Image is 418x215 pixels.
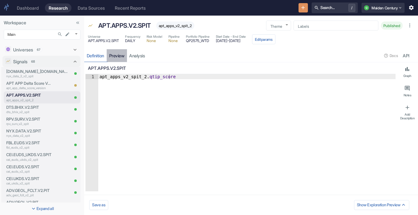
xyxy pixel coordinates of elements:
span: Pipeline [168,34,180,39]
p: rpv_surv_v2_spit [6,122,52,126]
p: [DOMAIN_NAME]_[DOMAIN_NAME] [6,69,69,74]
span: Signal [88,23,93,29]
span: DAILY [125,39,140,43]
button: Search.../ [312,2,358,13]
p: nyx_data_v2_spit [6,133,52,138]
p: FBL.EUDS.V2.SPIT [6,140,52,146]
button: Show Exploration Preview [354,200,409,210]
a: RPV.SURV.V2.SPITrpv_surv_v2_spit [6,116,52,126]
div: Recent Reports [115,5,146,11]
span: None [147,39,162,43]
span: 68 [29,59,37,64]
p: DTS.BHIX.V2.SPIT [6,104,52,110]
a: preview [107,49,127,62]
div: API [403,53,410,59]
button: Collapse Sidebar [74,19,82,27]
p: NYX.DATA.V2.SPIT [6,128,52,134]
span: QP2575_WTD [186,39,210,43]
a: ADV.GEOL_FCLT.V2.PITadv_geol_fclt_v2_pit [6,188,52,198]
button: Notes [398,83,417,100]
a: Research [45,3,71,12]
span: None [168,39,180,43]
a: Dashboard [13,3,42,12]
p: RPV.SURV.V2.SPIT [6,116,52,122]
button: New Resource [299,3,308,13]
button: Expand all [1,204,83,214]
button: Docs [382,51,400,61]
p: apt_app_delta_score_version [6,86,52,90]
button: edit [63,30,71,38]
a: NYX.DATA.V2.SPITnyx_data_v2_spit [6,128,52,138]
span: 67 [35,47,42,52]
p: nyx_data_2_v2_spit [6,74,69,79]
p: dts_bhix_v2_spit [6,110,52,114]
p: adv_geol_fclt_v2_pit [6,193,52,198]
a: ADV.GEOL.V2.PITadv_geol_v2_pit [6,199,52,209]
div: resource tabs [84,49,418,62]
div: Data Sources [78,5,105,11]
a: APT APP Delta Score Versionapt_app_delta_score_version [6,80,52,90]
button: Save as [89,200,108,210]
div: Q [364,5,369,10]
p: CEI.EUDS.V2.SPIT [6,164,52,170]
p: cei_ukds_v2_spit [6,181,52,186]
a: DTS.BHIX.V2.SPITdts_bhix_v2_spit [6,104,52,114]
p: CEI.EUDS_UKDS.V2.SPIT [6,152,52,158]
a: [DOMAIN_NAME]_[DOMAIN_NAME]nyx_data_2_v2_spit [6,69,69,79]
span: APT.APPS.V2.SPIT [88,39,119,43]
a: CEI.UKDS.V2.SPITcei_ukds_v2_spit [6,176,52,186]
p: Signals [13,58,27,65]
span: Start Date - End Date [216,34,246,39]
p: Workspace [4,19,80,26]
a: CEI.EUDS_UKDS.V2.SPITcei_euds_ukds_v2_spit [6,152,52,162]
div: 1 [85,74,98,79]
span: apt_apps_v2_spit_2 [156,23,194,28]
a: analysis [127,49,148,62]
div: Dashboard [17,5,39,11]
span: Frequency [125,34,140,39]
p: APT APP Delta Score Version [6,80,52,86]
button: QMaiden Century [362,3,405,13]
div: Main [4,30,80,40]
span: [DATE] - [DATE] [216,39,246,43]
p: APT.APPS.V2.SPIT [88,65,393,71]
p: ADV.GEOL.V2.PIT [6,199,52,205]
a: CEI.EUDS.V2.SPITcei_euds_v2_spit [6,164,52,174]
span: Published [381,23,403,28]
span: Portfolio Pipeline [186,34,210,39]
a: Recent Reports [111,3,149,12]
button: Editparams [252,34,275,44]
p: APT.APPS.V2.SPIT [6,92,52,98]
span: Risk Model [147,34,162,39]
p: Universes [13,46,33,53]
p: fbl_euds_v2_spit [6,145,52,150]
p: apt_apps_v2_spit_2 [6,98,52,103]
p: CEI.UKDS.V2.SPIT [6,176,52,182]
button: Graph [398,64,417,80]
div: Definition [87,53,104,59]
p: APT.APPS.V2.SPIT [98,21,151,30]
div: APT.APPS.V2.SPIT [97,19,153,32]
a: Data Sources [74,3,109,12]
button: Search... [56,30,64,38]
p: cei_euds_ukds_v2_spit [6,157,52,162]
p: ADV.GEOL_FCLT.V2.PIT [6,188,52,193]
p: cei_euds_v2_spit [6,169,52,174]
div: Signals68 [2,56,80,67]
a: APT.APPS.V2.SPITapt_apps_v2_spit_2 [6,92,52,102]
div: Research [49,5,68,11]
a: FBL.EUDS.V2.SPITfbl_euds_v2_spit [6,140,52,150]
div: Add Description [399,112,416,120]
span: Universe [88,34,119,39]
div: Universes67 [2,44,80,55]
